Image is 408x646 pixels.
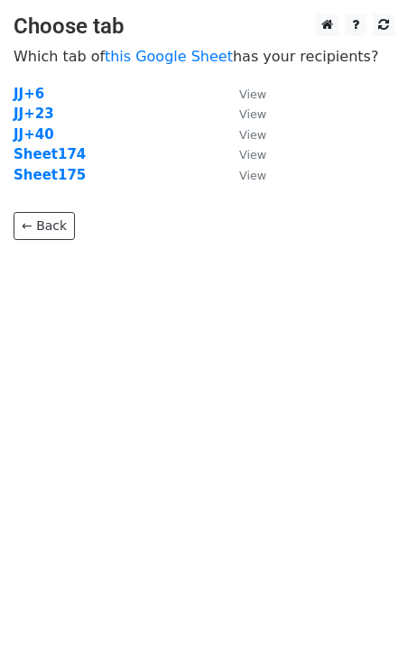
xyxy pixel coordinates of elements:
[221,86,266,102] a: View
[221,126,266,143] a: View
[14,106,54,122] a: JJ+23
[14,14,394,40] h3: Choose tab
[239,107,266,121] small: View
[239,88,266,101] small: View
[239,148,266,161] small: View
[14,47,394,66] p: Which tab of has your recipients?
[14,212,75,240] a: ← Back
[14,146,86,162] a: Sheet174
[221,146,266,162] a: View
[239,128,266,142] small: View
[14,126,54,143] a: JJ+40
[221,167,266,183] a: View
[105,48,233,65] a: this Google Sheet
[14,86,44,102] a: JJ+6
[14,167,86,183] a: Sheet175
[239,169,266,182] small: View
[221,106,266,122] a: View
